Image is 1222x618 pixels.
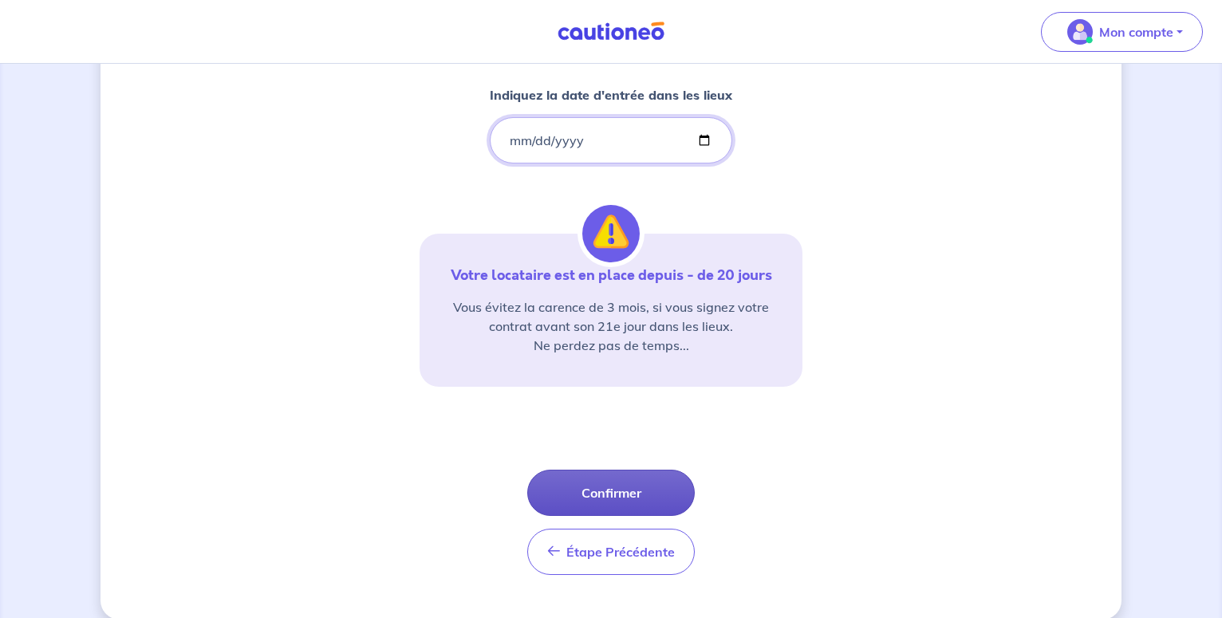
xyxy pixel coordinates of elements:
[566,544,675,560] span: Étape Précédente
[490,117,732,163] input: lease-signed-date-placeholder
[439,266,783,285] p: Votre locataire est en place depuis - de 20 jours
[1067,19,1093,45] img: illu_account_valid_menu.svg
[582,205,640,262] img: illu_alert.svg
[490,87,732,103] strong: Indiquez la date d'entrée dans les lieux
[527,470,695,516] button: Confirmer
[551,22,671,41] img: Cautioneo
[1099,22,1173,41] p: Mon compte
[527,529,695,575] button: Étape Précédente
[439,297,783,355] p: Vous évitez la carence de 3 mois, si vous signez votre contrat avant son 21e jour dans les lieux....
[1041,12,1203,52] button: illu_account_valid_menu.svgMon compte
